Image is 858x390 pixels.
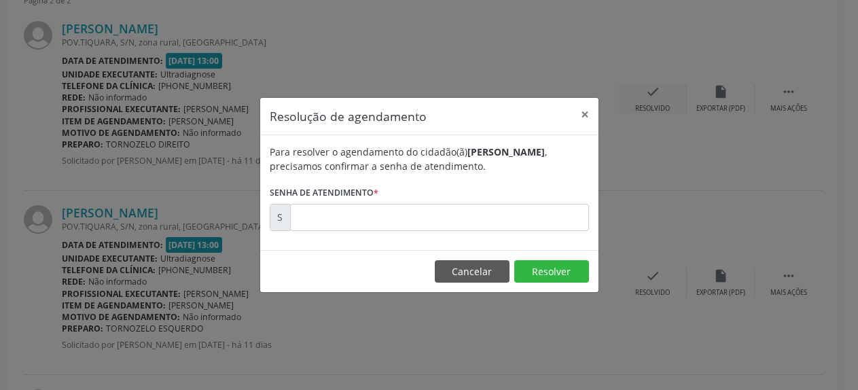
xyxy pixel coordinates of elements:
[270,204,291,231] div: S
[571,98,598,131] button: Close
[270,107,427,125] h5: Resolução de agendamento
[270,183,378,204] label: Senha de atendimento
[270,145,589,173] div: Para resolver o agendamento do cidadão(ã) , precisamos confirmar a senha de atendimento.
[514,260,589,283] button: Resolver
[435,260,510,283] button: Cancelar
[467,145,545,158] b: [PERSON_NAME]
